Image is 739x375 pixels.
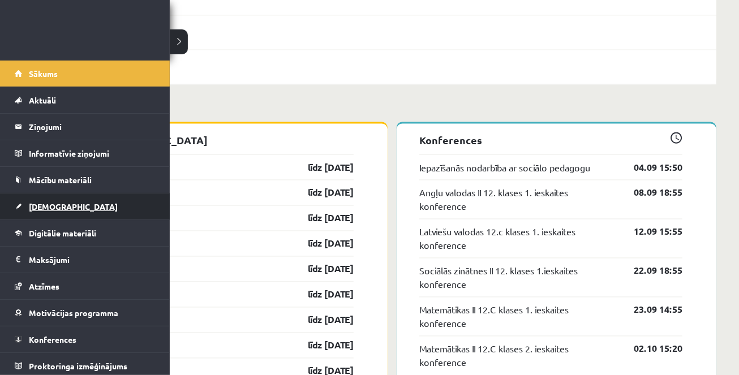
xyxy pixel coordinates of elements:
[617,225,682,239] a: 12.09 15:55
[91,132,354,148] p: [DEMOGRAPHIC_DATA]
[288,212,354,225] a: līdz [DATE]
[29,281,59,291] span: Atzīmes
[29,175,92,185] span: Mācību materiāli
[288,186,354,200] a: līdz [DATE]
[617,264,682,278] a: 22.09 18:55
[288,262,354,276] a: līdz [DATE]
[419,342,617,369] a: Matemātikas II 12.C klases 2. ieskaites konference
[15,273,156,299] a: Atzīmes
[617,303,682,317] a: 23.09 14:55
[15,167,156,193] a: Mācību materiāli
[29,68,58,79] span: Sākums
[15,300,156,326] a: Motivācijas programma
[15,87,156,113] a: Aktuāli
[288,313,354,327] a: līdz [DATE]
[12,20,103,48] a: Rīgas 1. Tālmācības vidusskola
[15,326,156,352] a: Konferences
[29,140,156,166] legend: Informatīvie ziņojumi
[15,140,156,166] a: Informatīvie ziņojumi
[29,95,56,105] span: Aktuāli
[29,114,156,140] legend: Ziņojumi
[15,61,156,87] a: Sākums
[419,186,617,213] a: Angļu valodas II 12. klases 1. ieskaites konference
[29,361,127,371] span: Proktoringa izmēģinājums
[288,161,354,174] a: līdz [DATE]
[419,161,590,174] a: Iepazīšanās nodarbība ar sociālo pedagogu
[29,308,118,318] span: Motivācijas programma
[29,201,118,212] span: [DEMOGRAPHIC_DATA]
[288,288,354,301] a: līdz [DATE]
[617,342,682,356] a: 02.10 15:20
[288,237,354,251] a: līdz [DATE]
[29,228,96,238] span: Digitālie materiāli
[72,102,712,117] p: Tuvākās aktivitātes
[419,264,617,291] a: Sociālās zinātnes II 12. klases 1.ieskaites konference
[15,193,156,219] a: [DEMOGRAPHIC_DATA]
[15,114,156,140] a: Ziņojumi
[15,247,156,273] a: Maksājumi
[617,186,682,200] a: 08.09 18:55
[29,334,76,344] span: Konferences
[288,339,354,352] a: līdz [DATE]
[29,247,156,273] legend: Maksājumi
[617,161,682,174] a: 04.09 15:50
[419,225,617,252] a: Latviešu valodas 12.c klases 1. ieskaites konference
[419,132,682,148] p: Konferences
[419,303,617,330] a: Matemātikas II 12.C klases 1. ieskaites konference
[15,220,156,246] a: Digitālie materiāli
